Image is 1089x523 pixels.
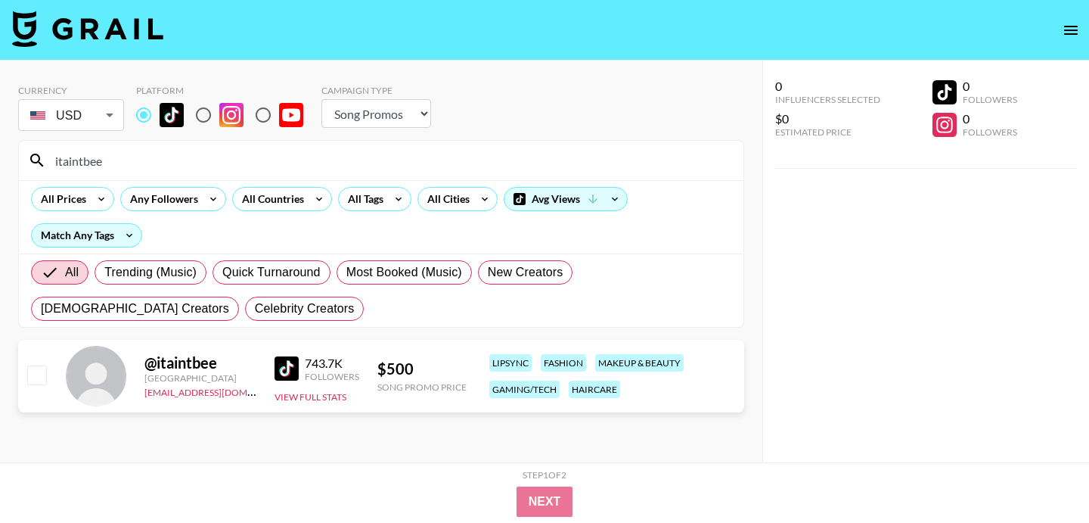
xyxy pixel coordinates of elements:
[255,300,355,318] span: Celebrity Creators
[418,188,473,210] div: All Cities
[963,111,1017,126] div: 0
[1056,15,1086,45] button: open drawer
[963,126,1017,138] div: Followers
[144,384,296,398] a: [EMAIL_ADDRESS][DOMAIN_NAME]
[346,263,462,282] span: Most Booked (Music)
[569,381,620,398] div: haircare
[12,11,163,47] img: Grail Talent
[275,356,299,381] img: TikTok
[144,353,256,372] div: @ itaintbee
[523,469,566,481] div: Step 1 of 2
[104,263,197,282] span: Trending (Music)
[489,381,560,398] div: gaming/tech
[32,224,141,247] div: Match Any Tags
[963,94,1017,105] div: Followers
[775,79,880,94] div: 0
[517,487,573,517] button: Next
[339,188,386,210] div: All Tags
[21,102,121,129] div: USD
[377,381,467,393] div: Song Promo Price
[305,356,359,371] div: 743.7K
[775,94,880,105] div: Influencers Selected
[775,126,880,138] div: Estimated Price
[219,103,244,127] img: Instagram
[377,360,467,378] div: $ 500
[775,111,880,126] div: $0
[488,263,563,282] span: New Creators
[279,103,303,127] img: YouTube
[32,188,89,210] div: All Prices
[541,354,586,372] div: fashion
[41,300,229,318] span: [DEMOGRAPHIC_DATA] Creators
[963,79,1017,94] div: 0
[489,354,532,372] div: lipsync
[18,85,124,96] div: Currency
[222,263,321,282] span: Quick Turnaround
[144,372,256,384] div: [GEOGRAPHIC_DATA]
[160,103,184,127] img: TikTok
[46,148,734,173] input: Search by User Name
[504,188,627,210] div: Avg Views
[121,188,201,210] div: Any Followers
[595,354,684,372] div: makeup & beauty
[305,371,359,382] div: Followers
[65,263,79,282] span: All
[233,188,307,210] div: All Countries
[275,391,346,403] button: View Full Stats
[321,85,431,96] div: Campaign Type
[136,85,315,96] div: Platform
